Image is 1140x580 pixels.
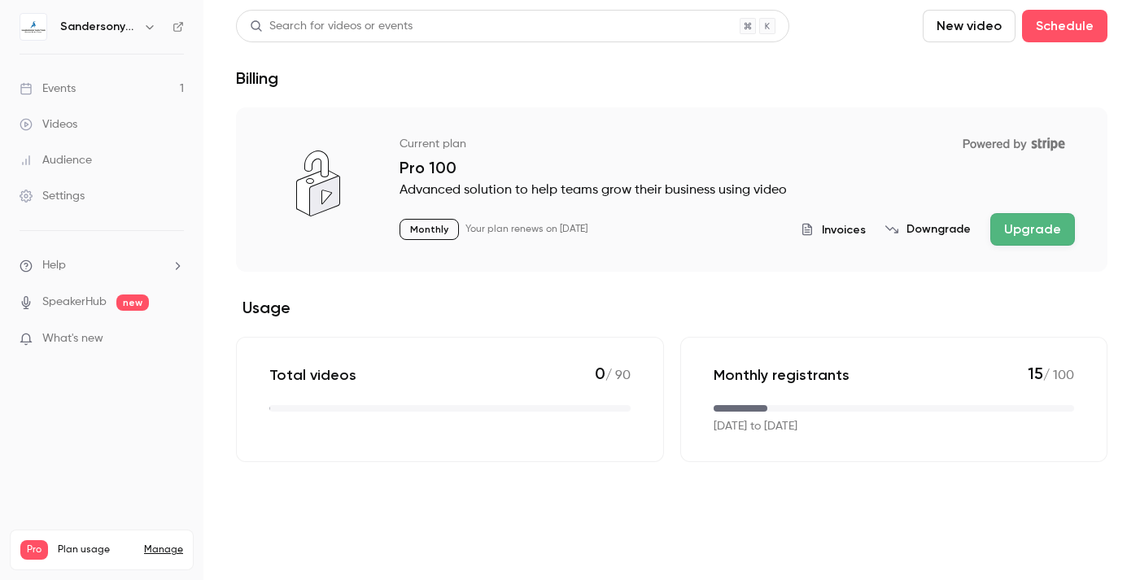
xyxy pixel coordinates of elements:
button: New video [923,10,1016,42]
button: Upgrade [990,213,1075,246]
p: Current plan [400,136,466,152]
span: Invoices [822,221,866,238]
button: Schedule [1022,10,1107,42]
div: Videos [20,116,77,133]
h1: Billing [236,68,278,88]
span: 15 [1028,364,1043,383]
li: help-dropdown-opener [20,257,184,274]
span: Help [42,257,66,274]
section: billing [236,107,1107,462]
div: Search for videos or events [250,18,413,35]
p: Pro 100 [400,158,1075,177]
p: Total videos [269,365,356,385]
a: Manage [144,543,183,556]
div: Events [20,81,76,97]
p: Monthly registrants [714,365,850,385]
img: Sandersonyachting [20,14,46,40]
div: Audience [20,152,92,168]
span: 0 [595,364,605,383]
p: Advanced solution to help teams grow their business using video [400,181,1075,200]
p: [DATE] to [DATE] [714,418,797,435]
h2: Usage [236,298,1107,317]
span: Plan usage [58,543,134,556]
p: Your plan renews on [DATE] [465,223,587,236]
h6: Sandersonyachting [60,19,137,35]
button: Invoices [801,221,866,238]
p: / 90 [595,364,631,386]
p: Monthly [400,219,459,240]
div: Settings [20,188,85,204]
span: new [116,294,149,311]
span: What's new [42,330,103,347]
a: SpeakerHub [42,294,107,311]
span: Pro [20,540,48,560]
p: / 100 [1028,364,1074,386]
button: Downgrade [885,221,971,238]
